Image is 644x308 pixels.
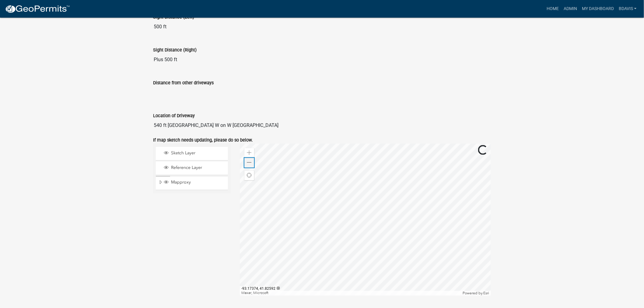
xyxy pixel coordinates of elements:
[170,180,226,185] span: Mapproxy
[163,165,226,171] div: Reference Layer
[240,291,461,296] div: Maxar, Microsoft
[163,151,226,157] div: Sketch Layer
[156,162,228,175] li: Reference Layer
[244,171,254,180] div: Find my location
[163,180,226,186] div: Mapproxy
[461,291,491,296] div: Powered by
[170,151,226,156] span: Sketch Layer
[544,3,561,15] a: Home
[158,180,163,186] span: Expand
[616,3,639,15] a: bdavis
[153,114,195,118] label: Location of Driveway
[156,176,228,190] li: Mapproxy
[561,3,579,15] a: Admin
[244,148,254,158] div: Zoom in
[244,158,254,168] div: Zoom out
[170,165,226,171] span: Reference Layer
[153,81,214,85] label: Distance from other driveways
[153,15,194,19] label: Sight Distance (Left)
[579,3,616,15] a: My Dashboard
[153,48,197,52] label: Sight Distance (Right)
[153,138,253,142] label: If map sketch needs updating, please do so below.
[484,291,489,296] a: Esri
[156,147,228,161] li: Sketch Layer
[155,145,229,192] ul: Layer List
